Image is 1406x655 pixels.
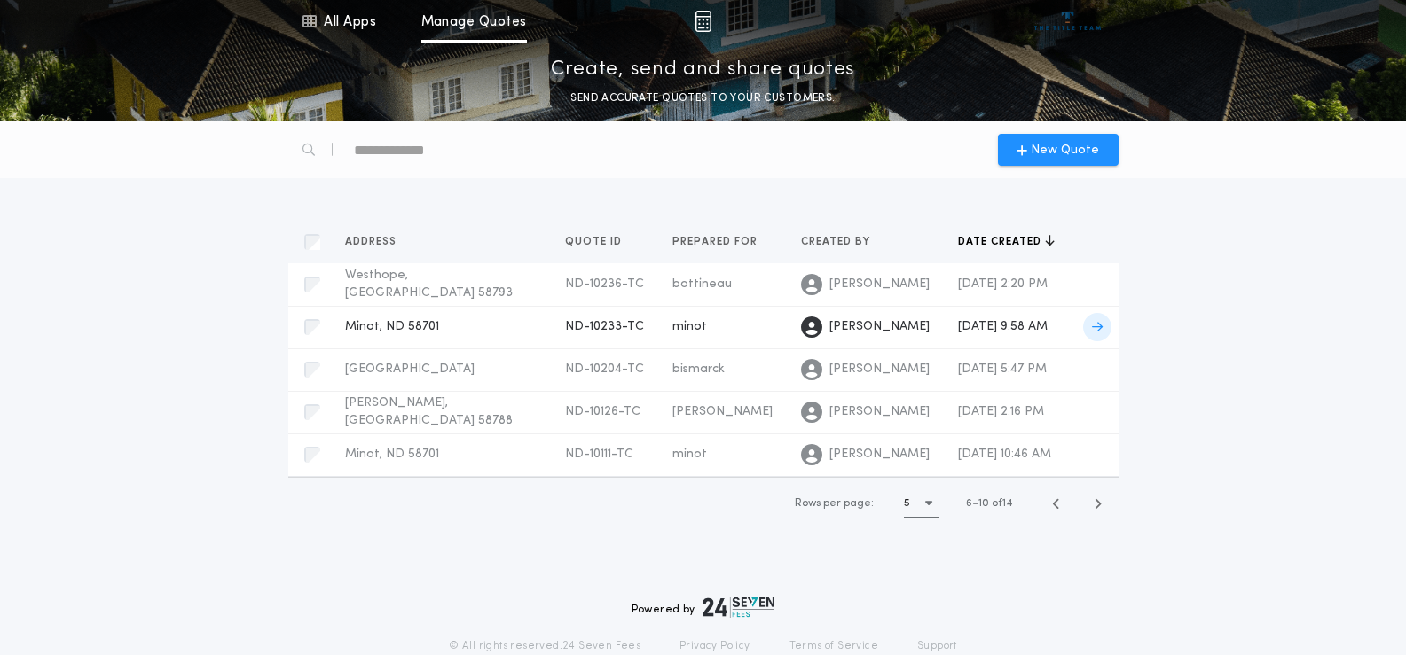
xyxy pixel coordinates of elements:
[829,446,930,464] span: [PERSON_NAME]
[672,235,761,249] span: Prepared for
[958,277,1048,291] span: [DATE] 2:20 PM
[570,90,835,107] p: SEND ACCURATE QUOTES TO YOUR CUSTOMERS.
[565,235,625,249] span: Quote ID
[565,233,635,251] button: Quote ID
[829,361,930,378] span: [PERSON_NAME]
[789,639,878,653] a: Terms of Service
[829,276,930,293] span: [PERSON_NAME]
[978,498,989,509] span: 10
[345,363,475,376] span: [GEOGRAPHIC_DATA]
[672,277,732,291] span: bottineau
[345,448,439,461] span: Minot, ND 58701
[904,489,939,518] button: 5
[958,235,1045,249] span: Date created
[958,405,1044,418] span: [DATE] 2:16 PM
[672,363,725,376] span: bismarck
[966,498,972,509] span: 6
[703,597,775,618] img: logo
[917,639,957,653] a: Support
[345,235,400,249] span: Address
[801,233,884,251] button: Created by
[679,639,750,653] a: Privacy Policy
[632,597,775,618] div: Powered by
[998,134,1119,166] button: New Quote
[345,320,439,333] span: Minot, ND 58701
[992,495,1012,511] span: of 14
[958,363,1047,376] span: [DATE] 5:47 PM
[958,320,1048,333] span: [DATE] 9:58 AM
[672,405,773,418] span: [PERSON_NAME]
[565,448,633,461] span: ND-10111-TC
[795,498,874,509] span: Rows per page:
[551,56,855,84] p: Create, send and share quotes
[345,396,513,427] span: [PERSON_NAME], [GEOGRAPHIC_DATA] 58788
[1031,141,1099,160] span: New Quote
[345,233,410,251] button: Address
[958,448,1051,461] span: [DATE] 10:46 AM
[904,495,910,512] h1: 5
[1034,12,1101,30] img: vs-icon
[829,318,930,336] span: [PERSON_NAME]
[672,320,707,333] span: minot
[565,320,644,333] span: ND-10233-TC
[449,639,640,653] p: © All rights reserved. 24|Seven Fees
[345,269,513,300] span: Westhope, [GEOGRAPHIC_DATA] 58793
[565,277,644,291] span: ND-10236-TC
[801,235,874,249] span: Created by
[958,233,1055,251] button: Date created
[829,403,930,421] span: [PERSON_NAME]
[672,448,707,461] span: minot
[695,11,711,32] img: img
[565,363,644,376] span: ND-10204-TC
[565,405,640,418] span: ND-10126-TC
